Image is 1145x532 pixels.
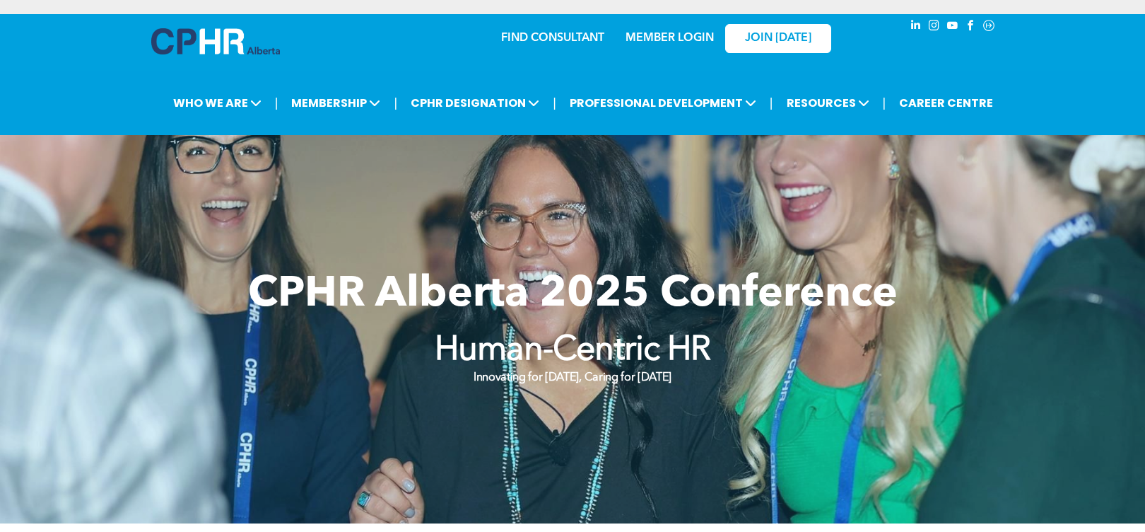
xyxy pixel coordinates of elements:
[287,90,384,116] span: MEMBERSHIP
[981,18,997,37] a: Social network
[944,18,960,37] a: youtube
[963,18,978,37] a: facebook
[565,90,761,116] span: PROFESSIONAL DEVELOPMENT
[169,90,266,116] span: WHO WE ARE
[275,88,278,117] li: |
[394,88,397,117] li: |
[626,33,714,44] a: MEMBER LOGIN
[883,88,886,117] li: |
[745,32,811,45] span: JOIN [DATE]
[151,28,280,54] img: A blue and white logo for cp alberta
[248,274,898,316] span: CPHR Alberta 2025 Conference
[926,18,941,37] a: instagram
[895,90,997,116] a: CAREER CENTRE
[770,88,773,117] li: |
[406,90,544,116] span: CPHR DESIGNATION
[782,90,874,116] span: RESOURCES
[501,33,604,44] a: FIND CONSULTANT
[435,334,710,368] strong: Human-Centric HR
[474,372,671,383] strong: Innovating for [DATE], Caring for [DATE]
[908,18,923,37] a: linkedin
[553,88,556,117] li: |
[725,24,831,53] a: JOIN [DATE]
